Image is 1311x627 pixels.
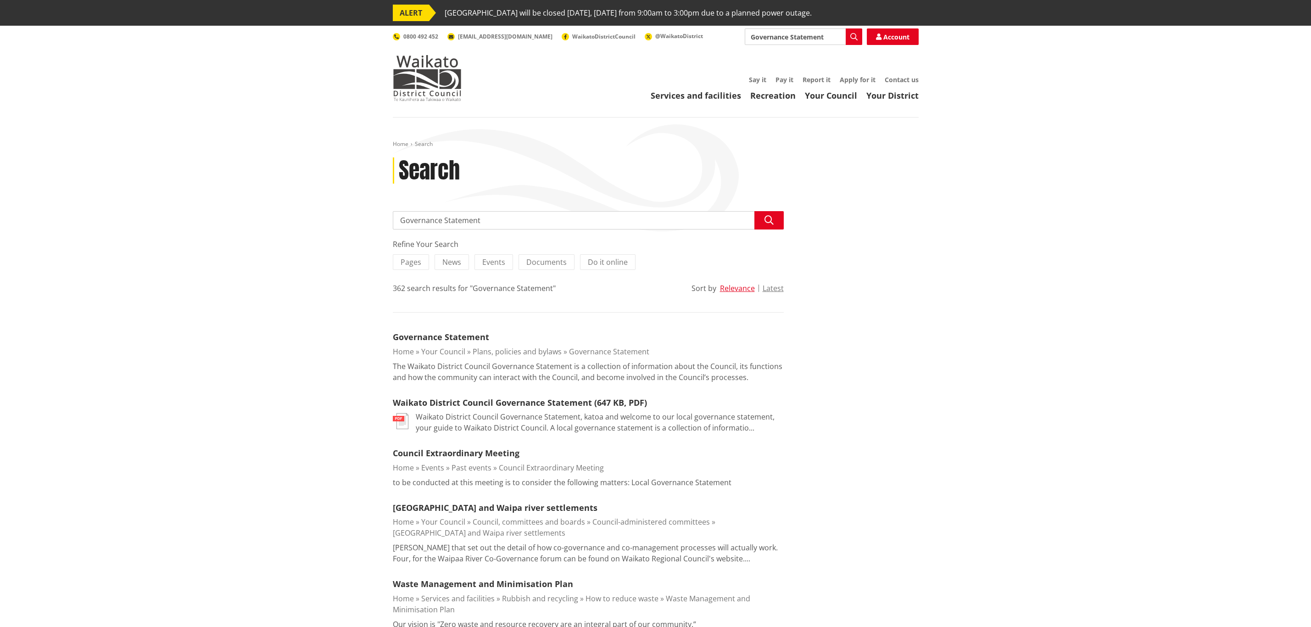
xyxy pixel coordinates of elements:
[393,502,597,513] a: [GEOGRAPHIC_DATA] and Waipa river settlements
[421,517,465,527] a: Your Council
[421,593,495,604] a: Services and facilities
[803,75,831,84] a: Report it
[482,257,505,267] span: Events
[763,284,784,292] button: Latest
[750,90,796,101] a: Recreation
[393,140,919,148] nav: breadcrumb
[572,33,636,40] span: WaikatoDistrictCouncil
[393,239,784,250] div: Refine Your Search
[592,517,710,527] a: Council-administered committees
[393,397,647,408] a: Waikato District Council Governance Statement (647 KB, PDF)
[393,448,519,459] a: Council Extraordinary Meeting
[401,257,421,267] span: Pages
[655,32,703,40] span: @WaikatoDistrict
[442,257,461,267] span: News
[458,33,552,40] span: [EMAIL_ADDRESS][DOMAIN_NAME]
[393,463,414,473] a: Home
[399,157,460,184] h1: Search
[393,477,731,488] p: to be conducted at this meeting is to consider the following matters: Local Governance Statement
[692,283,716,294] div: Sort by
[499,463,604,473] a: Council Extraordinary Meeting
[805,90,857,101] a: Your Council
[867,28,919,45] a: Account
[473,517,585,527] a: Council, committees and boards
[452,463,491,473] a: Past events
[749,75,766,84] a: Say it
[393,542,784,564] p: [PERSON_NAME] that set out the detail of how co-governance and co-management processes will actua...
[885,75,919,84] a: Contact us
[586,593,658,604] a: How to reduce waste
[393,283,556,294] div: 362 search results for "Governance Statement"
[393,593,750,615] a: Waste Management and Minimisation Plan
[447,33,552,40] a: [EMAIL_ADDRESS][DOMAIN_NAME]
[569,347,649,357] a: Governance Statement
[473,347,562,357] a: Plans, policies and bylaws
[866,90,919,101] a: Your District
[745,28,862,45] input: Search input
[393,33,438,40] a: 0800 492 452
[421,347,465,357] a: Your Council
[526,257,567,267] span: Documents
[393,211,784,230] input: Search input
[588,257,628,267] span: Do it online
[393,517,414,527] a: Home
[645,32,703,40] a: @WaikatoDistrict
[393,578,573,589] a: Waste Management and Minimisation Plan
[393,55,462,101] img: Waikato District Council - Te Kaunihera aa Takiwaa o Waikato
[393,593,414,604] a: Home
[720,284,755,292] button: Relevance
[562,33,636,40] a: WaikatoDistrictCouncil
[445,5,812,21] span: [GEOGRAPHIC_DATA] will be closed [DATE], [DATE] from 9:00am to 3:00pm due to a planned power outage.
[393,528,565,538] a: [GEOGRAPHIC_DATA] and Waipa river settlements
[393,5,429,21] span: ALERT
[393,361,784,383] p: The Waikato District Council Governance Statement is a collection of information about the Counci...
[393,413,408,429] img: document-pdf.svg
[651,90,741,101] a: Services and facilities
[393,140,408,148] a: Home
[421,463,444,473] a: Events
[416,411,784,433] p: Waikato District Council Governance Statement, katoa and welcome to our local governance statemen...
[393,331,489,342] a: Governance Statement
[840,75,876,84] a: Apply for it
[393,347,414,357] a: Home
[403,33,438,40] span: 0800 492 452
[415,140,433,148] span: Search
[502,593,578,604] a: Rubbish and recycling
[775,75,793,84] a: Pay it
